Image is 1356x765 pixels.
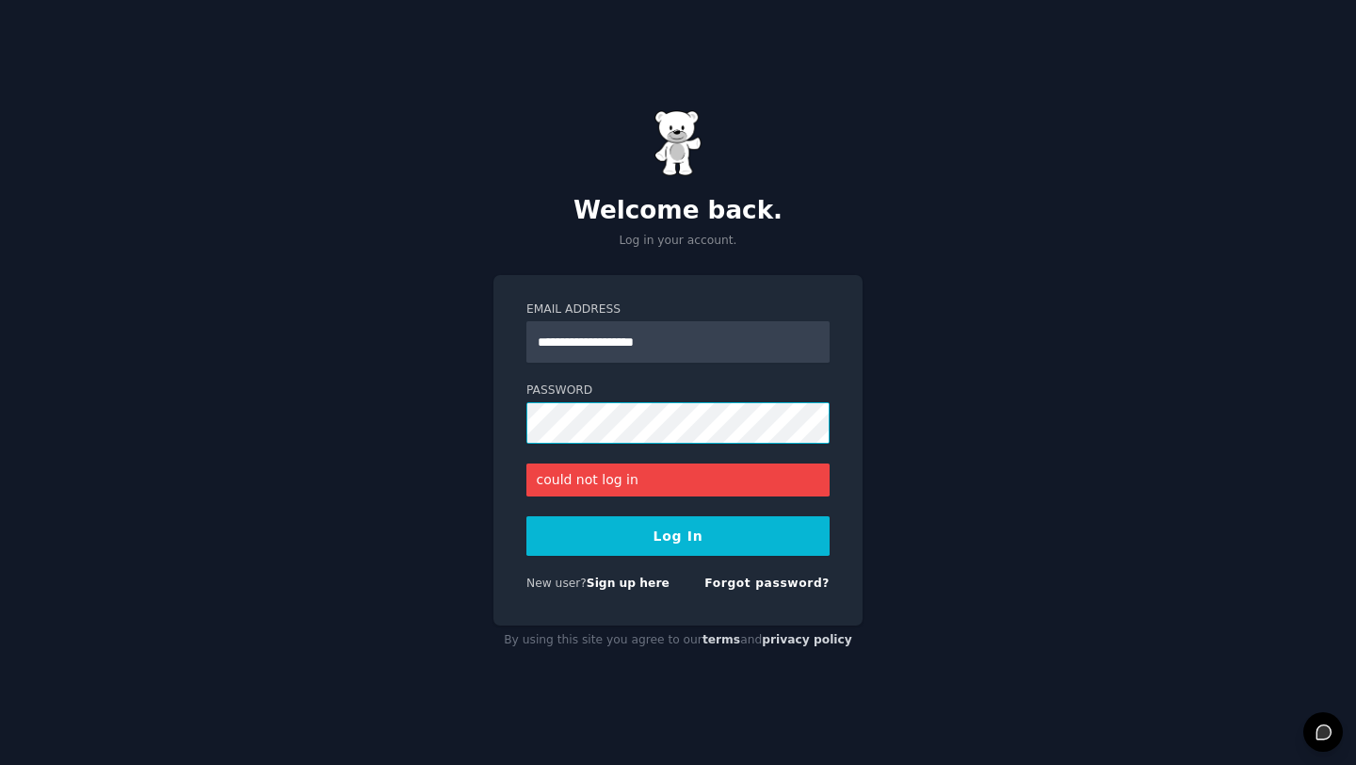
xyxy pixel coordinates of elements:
a: terms [702,633,740,646]
button: Log In [526,516,830,556]
h2: Welcome back. [493,196,863,226]
img: Gummy Bear [654,110,702,176]
p: Log in your account. [493,233,863,250]
a: Forgot password? [704,577,830,590]
div: could not log in [526,464,830,496]
label: Email Address [526,301,830,318]
a: privacy policy [762,633,852,646]
div: By using this site you agree to our and [493,626,863,656]
span: New user? [526,577,587,590]
label: Password [526,382,830,399]
a: Sign up here [587,577,670,590]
